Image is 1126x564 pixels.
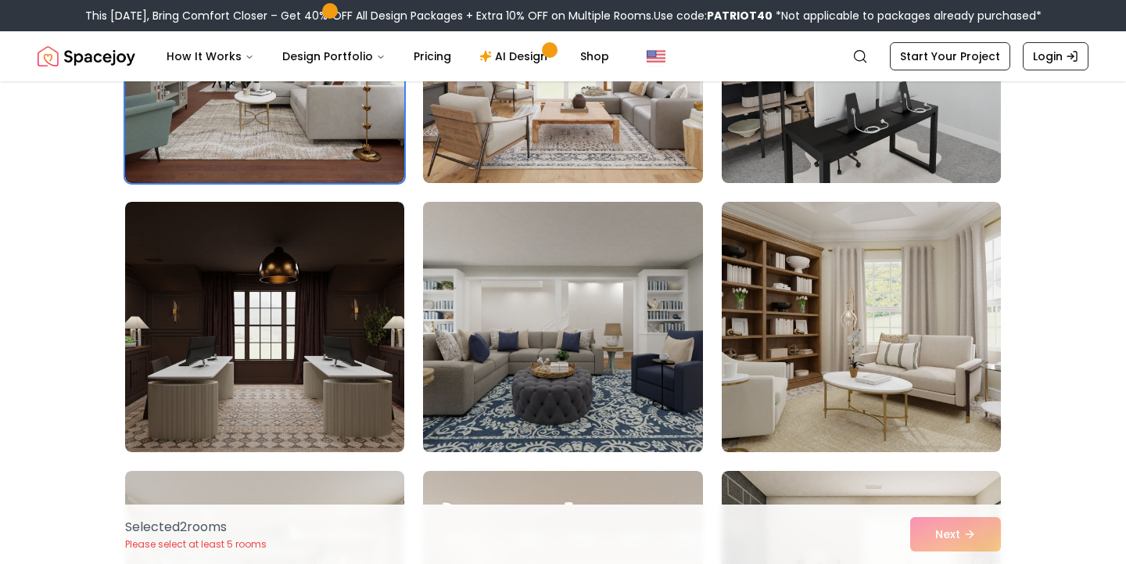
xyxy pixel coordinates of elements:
button: Design Portfolio [270,41,398,72]
img: Room room-73 [125,202,404,452]
div: This [DATE], Bring Comfort Closer – Get 40% OFF All Design Packages + Extra 10% OFF on Multiple R... [85,8,1042,23]
a: Start Your Project [890,42,1010,70]
nav: Global [38,31,1088,81]
span: Use code: [654,8,773,23]
a: Shop [568,41,622,72]
img: Room room-74 [416,196,709,458]
span: *Not applicable to packages already purchased* [773,8,1042,23]
p: Please select at least 5 rooms [125,538,267,551]
img: Room room-75 [722,202,1001,452]
a: AI Design [467,41,565,72]
a: Login [1023,42,1088,70]
p: Selected 2 room s [125,518,267,537]
nav: Main [154,41,622,72]
img: United States [647,47,665,66]
img: Spacejoy Logo [38,41,135,72]
button: How It Works [154,41,267,72]
b: PATRIOT40 [707,8,773,23]
a: Pricing [401,41,464,72]
a: Spacejoy [38,41,135,72]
